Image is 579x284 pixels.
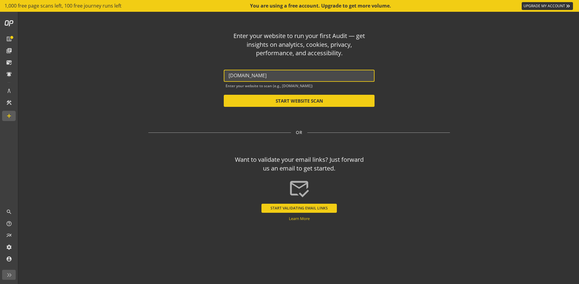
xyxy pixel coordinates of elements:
[6,88,12,94] mat-icon: architecture
[232,32,366,58] div: Enter your website to run your first Audit — get insights on analytics, cookies, privacy, perform...
[565,3,571,9] mat-icon: keyboard_double_arrow_right
[6,244,12,250] mat-icon: settings
[289,216,310,221] a: Learn More
[6,113,12,119] mat-icon: add
[522,2,573,10] a: UPGRADE MY ACCOUNT
[224,95,375,107] button: START WEBSITE SCAN
[6,100,12,106] mat-icon: construction
[250,2,392,9] div: You are using a free account. Upgrade to get more volume.
[289,178,310,199] mat-icon: mark_email_read
[6,71,12,77] mat-icon: notifications_active
[6,209,12,215] mat-icon: search
[6,232,12,238] mat-icon: multiline_chart
[6,48,12,54] mat-icon: library_books
[296,129,302,136] span: OR
[232,155,366,173] div: Want to validate your email links? Just forward us an email to get started.
[6,256,12,262] mat-icon: account_circle
[6,59,12,65] mat-icon: mark_email_read
[261,204,337,213] button: START VALIDATING EMAIL LINKS
[229,73,370,78] input: Enter website URL*
[226,82,313,88] mat-hint: Enter your website to scan (e.g., [DOMAIN_NAME])
[5,2,122,9] span: 1,000 free page scans left, 100 free journey runs left
[6,36,12,42] mat-icon: list_alt
[6,221,12,227] mat-icon: help_outline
